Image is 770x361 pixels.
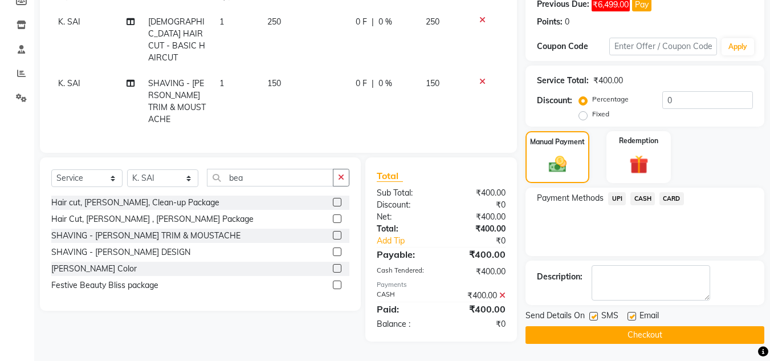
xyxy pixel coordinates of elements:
div: Sub Total: [368,187,441,199]
div: Coupon Code [537,40,609,52]
a: Add Tip [368,235,453,247]
span: | [372,16,374,28]
span: Total [377,170,403,182]
label: Fixed [592,109,609,119]
span: 150 [426,78,439,88]
label: Manual Payment [530,137,585,147]
div: ₹400.00 [441,290,514,302]
img: _cash.svg [543,154,572,175]
div: SHAVING - [PERSON_NAME] TRIM & MOUSTACHE [51,230,241,242]
button: Checkout [525,326,764,344]
div: Payable: [368,248,441,261]
span: CARD [659,192,684,205]
input: Enter Offer / Coupon Code [609,38,717,55]
div: Description: [537,271,582,283]
div: ₹400.00 [441,248,514,261]
span: CASH [630,192,655,205]
span: Send Details On [525,310,585,324]
div: Net: [368,211,441,223]
span: SHAVING - [PERSON_NAME] TRIM & MOUSTACHE [148,78,206,124]
span: Payment Methods [537,192,604,204]
div: Total: [368,223,441,235]
div: ₹400.00 [441,211,514,223]
div: Service Total: [537,75,589,87]
div: ₹400.00 [441,223,514,235]
span: [DEMOGRAPHIC_DATA] HAIR CUT - BASIC HAIRCUT [148,17,205,63]
div: Payments [377,280,506,290]
div: ₹400.00 [593,75,623,87]
div: ₹400.00 [441,187,514,199]
div: Festive Beauty Bliss package [51,279,158,291]
span: K. SAI [58,78,80,88]
span: 0 F [356,16,367,28]
span: 1 [219,78,224,88]
span: Email [639,310,659,324]
div: Hair Cut, [PERSON_NAME] , [PERSON_NAME] Package [51,213,254,225]
img: _gift.svg [624,153,654,176]
span: | [372,78,374,90]
div: Discount: [537,95,572,107]
span: 1 [219,17,224,27]
div: CASH [368,290,441,302]
div: ₹0 [441,199,514,211]
div: SHAVING - [PERSON_NAME] DESIGN [51,246,190,258]
div: Hair cut, [PERSON_NAME], Clean-up Package [51,197,219,209]
div: Cash Tendered: [368,266,441,278]
div: ₹400.00 [441,302,514,316]
div: 0 [565,16,569,28]
div: Paid: [368,302,441,316]
span: 0 % [378,78,392,90]
span: SMS [601,310,618,324]
div: ₹0 [441,318,514,330]
label: Redemption [619,136,658,146]
input: Search or Scan [207,169,333,186]
div: Balance : [368,318,441,330]
span: 0 % [378,16,392,28]
div: Discount: [368,199,441,211]
span: 250 [426,17,439,27]
div: [PERSON_NAME] Color [51,263,137,275]
span: 150 [267,78,281,88]
div: Points: [537,16,563,28]
span: UPI [608,192,626,205]
label: Percentage [592,94,629,104]
span: K. SAI [58,17,80,27]
button: Apply [722,38,754,55]
div: ₹0 [454,235,515,247]
span: 250 [267,17,281,27]
span: 0 F [356,78,367,90]
div: ₹400.00 [441,266,514,278]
